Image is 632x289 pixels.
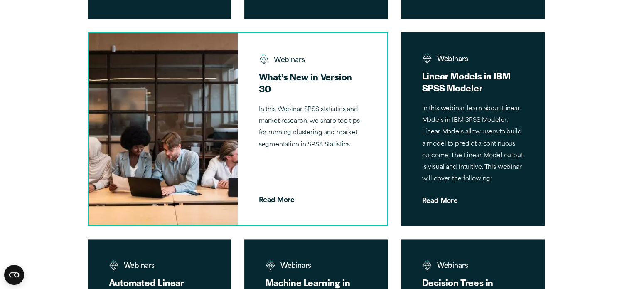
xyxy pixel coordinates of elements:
span: Webinars [108,260,210,274]
span: Webinars [258,54,366,68]
span: Read More [422,191,524,204]
span: Read More [258,190,366,203]
h3: What’s New in Version 30 [258,70,366,95]
span: Webinars [422,260,524,274]
img: negative core excellence [265,260,275,270]
a: negative core excellence positive core excellenceWebinars Linear Models in IBM SPSS Modeler In th... [401,32,544,226]
img: negative core excellence [422,260,433,270]
img: negative core excellence [108,260,119,270]
h3: Linear Models in IBM SPSS Modeler [422,69,524,94]
button: Open CMP widget [4,265,24,285]
span: Webinars [422,54,524,67]
p: In this webinar, learn about Linear Models in IBM SPSS Modeler. Linear Models allow users to buil... [422,103,524,185]
a: negative core excellence positive core excellenceWebinars What’s New in Version 30 In this Webina... [89,33,387,225]
p: In this Webinar SPSS statistics and market research, we share top tips for running clustering and... [258,104,366,151]
img: negative core excellence [422,53,433,63]
span: Webinars [265,260,366,274]
img: positive core excellence [258,54,269,64]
